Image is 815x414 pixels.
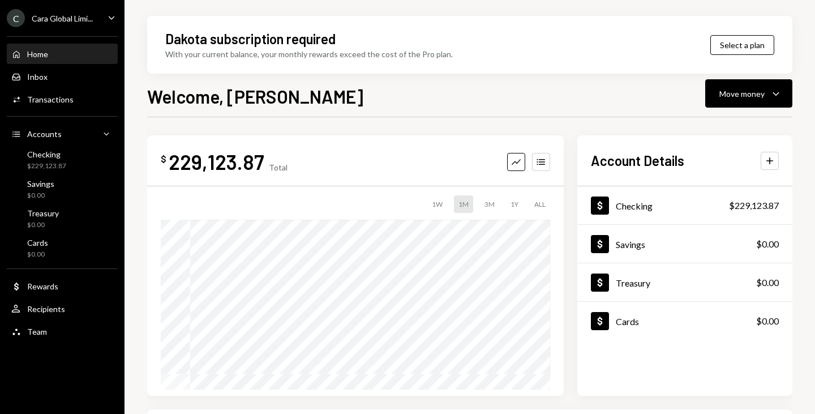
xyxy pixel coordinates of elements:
[705,79,792,108] button: Move money
[710,35,774,55] button: Select a plan
[7,89,118,109] a: Transactions
[269,163,288,172] div: Total
[729,199,779,212] div: $229,123.87
[7,298,118,319] a: Recipients
[530,195,550,213] div: ALL
[577,263,792,301] a: Treasury$0.00
[7,146,118,173] a: Checking$229,123.87
[616,278,650,288] div: Treasury
[506,195,523,213] div: 1Y
[161,153,166,165] div: $
[27,220,59,230] div: $0.00
[616,316,639,327] div: Cards
[32,14,93,23] div: Cara Global Limi...
[480,195,499,213] div: 3M
[27,208,59,218] div: Treasury
[27,238,48,247] div: Cards
[7,176,118,203] a: Savings$0.00
[577,186,792,224] a: Checking$229,123.87
[27,72,48,82] div: Inbox
[591,151,684,170] h2: Account Details
[27,250,48,259] div: $0.00
[7,44,118,64] a: Home
[7,205,118,232] a: Treasury$0.00
[27,304,65,314] div: Recipients
[616,200,653,211] div: Checking
[27,129,62,139] div: Accounts
[165,29,336,48] div: Dakota subscription required
[577,225,792,263] a: Savings$0.00
[27,161,66,171] div: $229,123.87
[7,234,118,262] a: Cards$0.00
[454,195,473,213] div: 1M
[719,88,765,100] div: Move money
[147,85,363,108] h1: Welcome, [PERSON_NAME]
[756,314,779,328] div: $0.00
[169,149,264,174] div: 229,123.87
[27,150,66,159] div: Checking
[427,195,447,213] div: 1W
[27,327,47,336] div: Team
[7,9,25,27] div: C
[756,237,779,251] div: $0.00
[27,179,54,189] div: Savings
[27,49,48,59] div: Home
[7,66,118,87] a: Inbox
[577,302,792,340] a: Cards$0.00
[165,48,453,60] div: With your current balance, your monthly rewards exceed the cost of the Pro plan.
[7,321,118,342] a: Team
[7,276,118,296] a: Rewards
[616,239,645,250] div: Savings
[27,191,54,200] div: $0.00
[27,281,58,291] div: Rewards
[756,276,779,289] div: $0.00
[7,123,118,144] a: Accounts
[27,95,74,104] div: Transactions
